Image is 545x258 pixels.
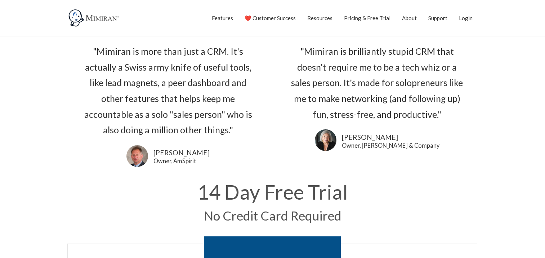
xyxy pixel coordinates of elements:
a: Login [459,9,473,27]
a: Features [212,9,233,27]
a: [PERSON_NAME] [153,148,210,158]
img: Mimiran CRM [67,9,121,27]
div: "Mimiran is more than just a CRM. It's actually a Swiss army knife of useful tools, like lead mag... [78,44,258,138]
h1: 14 Day Free Trial [78,182,467,202]
a: About [402,9,417,27]
div: "Mimiran is brilliantly stupid CRM that doesn't require me to be a tech whiz or a sales person. I... [287,44,467,122]
a: [PERSON_NAME] [342,132,439,143]
a: Pricing & Free Trial [344,9,390,27]
a: Support [428,9,447,27]
h2: No Credit Card Required [78,209,467,222]
a: Owner, AmSpirit [153,158,210,164]
a: Resources [307,9,332,27]
img: Frank Agin [126,145,148,167]
a: ❤️ Customer Success [245,9,296,27]
img: Lori Karpman uses Mimiran CRM to grow her business [315,129,336,151]
a: Owner, [PERSON_NAME] & Company [342,143,439,148]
